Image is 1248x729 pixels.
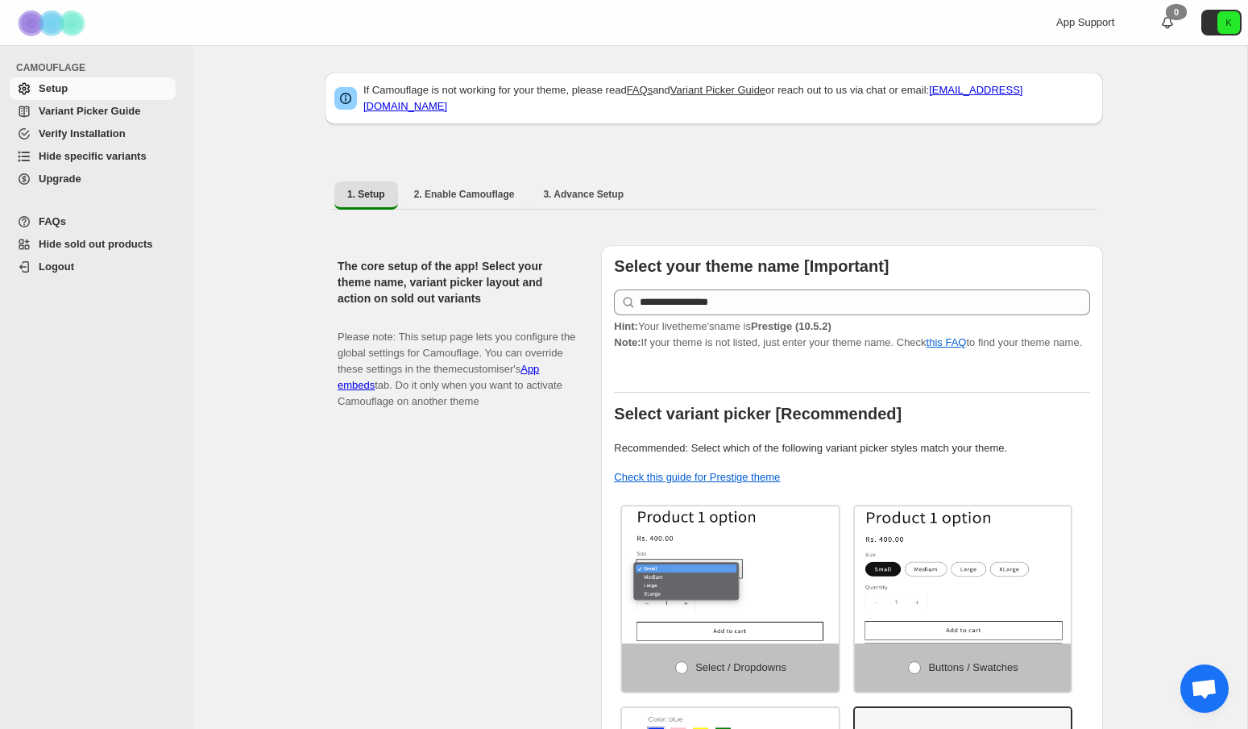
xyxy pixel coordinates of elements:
strong: Hint: [614,320,638,332]
button: Avatar with initials K [1201,10,1242,35]
span: 1. Setup [347,188,385,201]
span: Logout [39,260,74,273]
h2: The core setup of the app! Select your theme name, variant picker layout and action on sold out v... [338,258,575,306]
span: 3. Advance Setup [543,188,624,201]
span: Your live theme's name is [614,320,831,332]
a: Variant Picker Guide [10,100,176,123]
div: Open chat [1180,664,1229,713]
strong: Note: [614,336,641,348]
img: Select / Dropdowns [622,506,839,644]
a: Variant Picker Guide [670,84,765,96]
p: If your theme is not listed, just enter your theme name. Check to find your theme name. [614,319,1090,351]
text: K [1225,18,1232,27]
span: Verify Installation [39,127,126,140]
span: App Support [1056,16,1114,28]
span: Avatar with initials K [1217,11,1240,34]
span: Select / Dropdowns [695,661,786,673]
span: Variant Picker Guide [39,105,140,117]
b: Select variant picker [Recommended] [614,405,902,423]
a: FAQs [627,84,653,96]
span: FAQs [39,215,66,227]
a: this FAQ [927,336,967,348]
a: Hide sold out products [10,233,176,256]
span: Buttons / Swatches [928,661,1018,673]
strong: Prestige (10.5.2) [751,320,831,332]
a: Hide specific variants [10,145,176,168]
a: Setup [10,77,176,100]
p: Please note: This setup page lets you configure the global settings for Camouflage. You can overr... [338,313,575,410]
b: Select your theme name [Important] [614,257,889,275]
span: CAMOUFLAGE [16,61,182,74]
div: 0 [1166,4,1187,20]
a: Upgrade [10,168,176,190]
img: Buttons / Swatches [855,506,1072,644]
span: Hide sold out products [39,238,153,250]
a: Logout [10,256,176,278]
span: 2. Enable Camouflage [414,188,515,201]
span: Setup [39,82,68,94]
img: Camouflage [13,1,93,45]
span: Upgrade [39,173,81,185]
p: If Camouflage is not working for your theme, please read and or reach out to us via chat or email: [363,82,1093,115]
p: Recommended: Select which of the following variant picker styles match your theme. [614,440,1090,456]
a: FAQs [10,210,176,233]
a: Check this guide for Prestige theme [614,471,780,483]
a: Verify Installation [10,123,176,145]
a: 0 [1159,15,1175,31]
span: Hide specific variants [39,150,147,162]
